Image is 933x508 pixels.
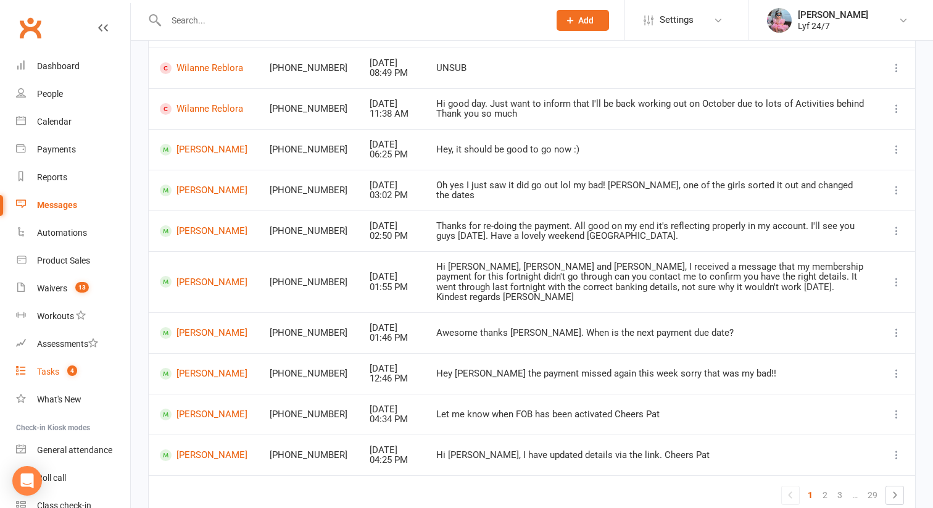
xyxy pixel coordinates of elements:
span: 13 [75,282,89,293]
div: [DATE] [370,364,414,374]
a: [PERSON_NAME] [160,276,247,288]
div: [PHONE_NUMBER] [270,104,347,114]
div: Dashboard [37,61,80,71]
div: What's New [37,394,81,404]
a: Workouts [16,302,130,330]
div: 12:46 PM [370,373,414,384]
a: Wilanne Reblora [160,62,247,74]
div: [PHONE_NUMBER] [270,409,347,420]
a: Reports [16,164,130,191]
div: Reports [37,172,67,182]
div: Roll call [37,473,66,483]
div: [PHONE_NUMBER] [270,63,347,73]
div: [DATE] [370,323,414,333]
div: [PHONE_NUMBER] [270,450,347,460]
div: Workouts [37,311,74,321]
div: 08:49 PM [370,68,414,78]
button: Add [557,10,609,31]
div: 03:02 PM [370,190,414,201]
a: 2 [818,486,832,504]
div: [DATE] [370,272,414,282]
a: [PERSON_NAME] [160,327,247,339]
span: 4 [67,365,77,376]
div: [PHONE_NUMBER] [270,277,347,288]
a: Automations [16,219,130,247]
a: What's New [16,386,130,414]
div: [PERSON_NAME] [798,9,868,20]
div: Automations [37,228,87,238]
a: 29 [863,486,882,504]
input: Search... [162,12,541,29]
span: Add [578,15,594,25]
div: Product Sales [37,256,90,265]
a: [PERSON_NAME] [160,144,247,156]
a: Payments [16,136,130,164]
div: Hi [PERSON_NAME], [PERSON_NAME] and [PERSON_NAME], I received a message that my membership paymen... [436,262,867,302]
a: Assessments [16,330,130,358]
a: [PERSON_NAME] [160,449,247,461]
a: 3 [832,486,847,504]
div: 01:55 PM [370,282,414,293]
div: 02:50 PM [370,231,414,241]
div: Assessments [37,339,98,349]
a: Roll call [16,464,130,492]
a: Calendar [16,108,130,136]
div: 04:34 PM [370,414,414,425]
div: Waivers [37,283,67,293]
div: 06:25 PM [370,149,414,160]
div: Calendar [37,117,72,127]
div: Awesome thanks [PERSON_NAME]. When is the next payment due date? [436,328,867,338]
div: Hi [PERSON_NAME], I have updated details via the link. Cheers Pat [436,450,867,460]
div: Oh yes I just saw it did go out lol my bad! [PERSON_NAME], one of the girls sorted it out and cha... [436,180,867,201]
div: General attendance [37,445,112,455]
div: [PHONE_NUMBER] [270,328,347,338]
a: … [847,486,863,504]
a: People [16,80,130,108]
span: Settings [660,6,694,34]
div: Open Intercom Messenger [12,466,42,496]
div: [DATE] [370,445,414,456]
div: [PHONE_NUMBER] [270,144,347,155]
a: Messages [16,191,130,219]
div: [PHONE_NUMBER] [270,185,347,196]
div: 01:46 PM [370,333,414,343]
a: Tasks 4 [16,358,130,386]
div: Payments [37,144,76,154]
a: [PERSON_NAME] [160,368,247,380]
div: 11:38 AM [370,109,414,119]
div: Hey, it should be good to go now :) [436,144,867,155]
div: Messages [37,200,77,210]
div: Let me know when FOB has been activated Cheers Pat [436,409,867,420]
div: Lyf 24/7 [798,20,868,31]
div: [DATE] [370,221,414,231]
a: [PERSON_NAME] [160,225,247,237]
a: 1 [803,486,818,504]
a: [PERSON_NAME] [160,409,247,420]
div: [PHONE_NUMBER] [270,226,347,236]
div: People [37,89,63,99]
div: Tasks [37,367,59,377]
div: Hey [PERSON_NAME] the payment missed again this week sorry that was my bad!! [436,369,867,379]
div: [PHONE_NUMBER] [270,369,347,379]
div: [DATE] [370,180,414,191]
div: UNSUB [436,63,867,73]
a: Product Sales [16,247,130,275]
div: [DATE] [370,139,414,150]
a: Clubworx [15,12,46,43]
div: 04:25 PM [370,455,414,465]
div: [DATE] [370,58,414,69]
img: thumb_image1747747990.png [767,8,792,33]
div: Hi good day. Just want to inform that I'll be back working out on October due to lots of Activiti... [436,99,867,119]
a: Wilanne Reblora [160,103,247,115]
a: Dashboard [16,52,130,80]
a: General attendance kiosk mode [16,436,130,464]
a: Waivers 13 [16,275,130,302]
a: [PERSON_NAME] [160,185,247,196]
div: [DATE] [370,404,414,415]
div: [DATE] [370,99,414,109]
div: Thanks for re-doing the payment. All good on my end it's reflecting properly in my account. I'll ... [436,221,867,241]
